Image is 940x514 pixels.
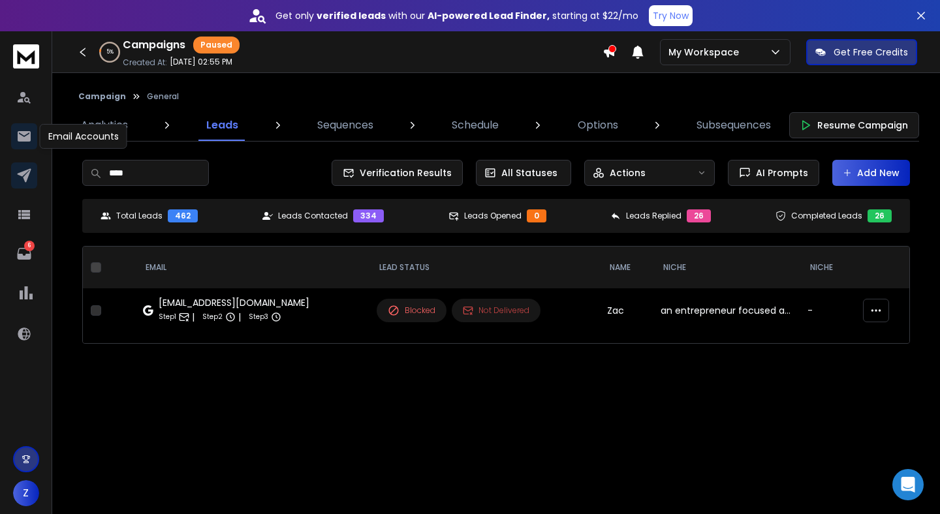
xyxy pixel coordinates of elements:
[501,166,557,179] p: All Statuses
[123,57,167,68] p: Created At:
[159,310,176,324] p: Step 1
[599,288,653,333] td: Zac
[106,48,114,56] p: 5 %
[388,305,435,316] div: Blocked
[800,288,856,333] td: -
[317,117,373,133] p: Sequences
[527,209,546,222] div: 0
[649,5,693,26] button: Try Now
[653,9,689,22] p: Try Now
[13,44,39,68] img: logo
[147,91,179,102] p: General
[317,9,386,22] strong: verified leads
[687,209,711,222] div: 26
[578,117,618,133] p: Options
[73,110,136,141] a: Analytics
[78,91,126,102] button: Campaign
[751,166,808,179] span: AI Prompts
[892,469,924,500] div: Open Intercom Messenger
[697,117,771,133] p: Subsequences
[206,117,238,133] p: Leads
[40,124,127,149] div: Email Accounts
[354,166,452,179] span: Verification Results
[668,46,744,59] p: My Workspace
[832,160,910,186] button: Add New
[868,209,892,222] div: 26
[278,211,348,221] p: Leads Contacted
[159,296,309,309] div: [EMAIL_ADDRESS][DOMAIN_NAME]
[689,110,779,141] a: Subsequences
[202,310,223,324] p: Step 2
[626,211,681,221] p: Leads Replied
[789,112,919,138] button: Resume Campaign
[24,241,35,251] p: 6
[791,211,862,221] p: Completed Leads
[116,211,163,221] p: Total Leads
[135,247,369,288] th: EMAIL
[599,247,653,288] th: NAME
[570,110,626,141] a: Options
[275,9,638,22] p: Get only with our starting at $22/mo
[192,310,195,324] p: |
[249,310,268,324] p: Step 3
[806,39,917,65] button: Get Free Credits
[452,117,499,133] p: Schedule
[464,211,522,221] p: Leads Opened
[353,209,384,222] div: 334
[168,209,198,222] div: 462
[610,166,646,179] p: Actions
[238,310,241,324] p: |
[11,241,37,267] a: 6
[728,160,819,186] button: AI Prompts
[332,160,463,186] button: Verification Results
[170,57,232,67] p: [DATE] 02:55 PM
[800,247,856,288] th: Niche
[309,110,381,141] a: Sequences
[198,110,246,141] a: Leads
[81,117,128,133] p: Analytics
[463,305,529,316] div: Not Delivered
[13,480,39,506] button: Z
[834,46,908,59] p: Get Free Credits
[123,37,185,53] h1: Campaigns
[369,247,599,288] th: LEAD STATUS
[428,9,550,22] strong: AI-powered Lead Finder,
[444,110,507,141] a: Schedule
[653,288,799,333] td: an entrepreneur focused app
[193,37,240,53] div: Paused
[653,247,799,288] th: niche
